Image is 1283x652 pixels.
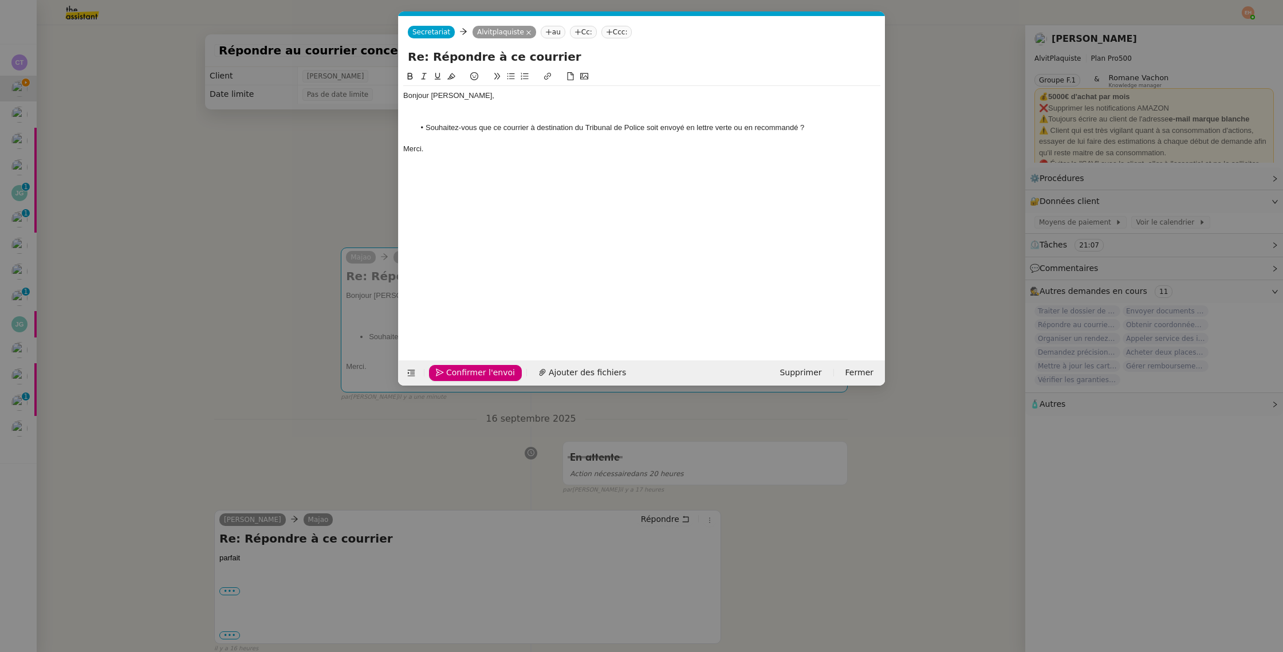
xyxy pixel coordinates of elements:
[403,144,880,154] div: Merci.
[549,366,626,379] span: Ajouter des fichiers
[601,26,632,38] nz-tag: Ccc:
[845,366,873,379] span: Fermer
[446,366,515,379] span: Confirmer l'envoi
[541,26,565,38] nz-tag: au
[412,28,450,36] span: Secretariat
[780,366,821,379] span: Supprimer
[773,365,828,381] button: Supprimer
[473,26,536,38] nz-tag: Alvitplaquiste
[403,91,880,101] div: Bonjour [PERSON_NAME],
[839,365,880,381] button: Fermer
[429,365,522,381] button: Confirmer l'envoi
[570,26,597,38] nz-tag: Cc:
[415,123,881,133] li: Souhaitez-vous que ce courrier à destination du Tribunal de Police soit envoyé en lettre verte ou...
[532,365,633,381] button: Ajouter des fichiers
[408,48,876,65] input: Subject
